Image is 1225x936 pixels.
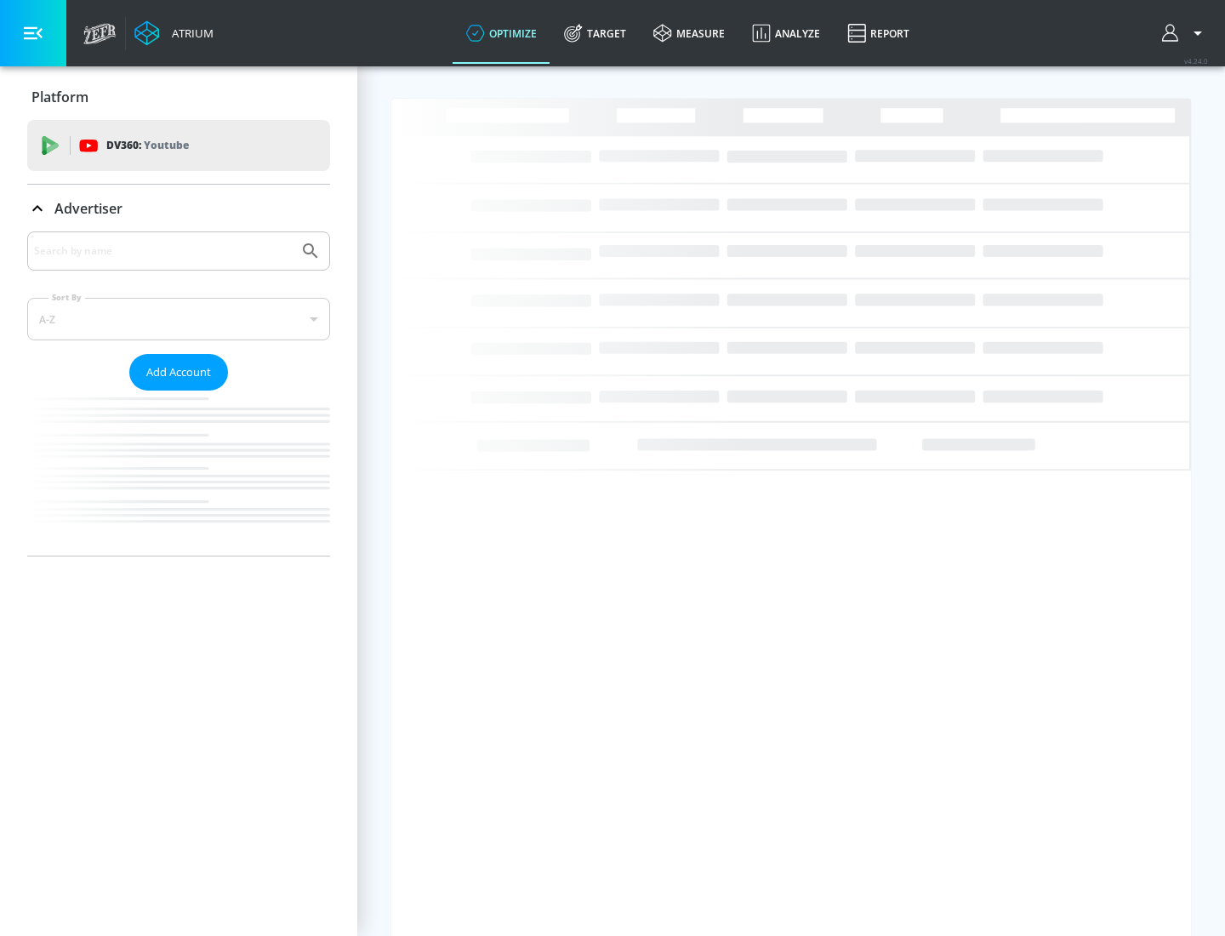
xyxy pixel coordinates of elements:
[31,88,88,106] p: Platform
[834,3,923,64] a: Report
[134,20,214,46] a: Atrium
[146,362,211,382] span: Add Account
[129,354,228,391] button: Add Account
[1184,56,1208,66] span: v 4.24.0
[27,185,330,232] div: Advertiser
[738,3,834,64] a: Analyze
[48,292,85,303] label: Sort By
[27,73,330,121] div: Platform
[27,391,330,556] nav: list of Advertiser
[27,231,330,556] div: Advertiser
[144,136,189,154] p: Youtube
[27,120,330,171] div: DV360: Youtube
[54,199,122,218] p: Advertiser
[453,3,550,64] a: optimize
[34,240,292,262] input: Search by name
[27,298,330,340] div: A-Z
[640,3,738,64] a: measure
[550,3,640,64] a: Target
[106,136,189,155] p: DV360:
[165,26,214,41] div: Atrium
